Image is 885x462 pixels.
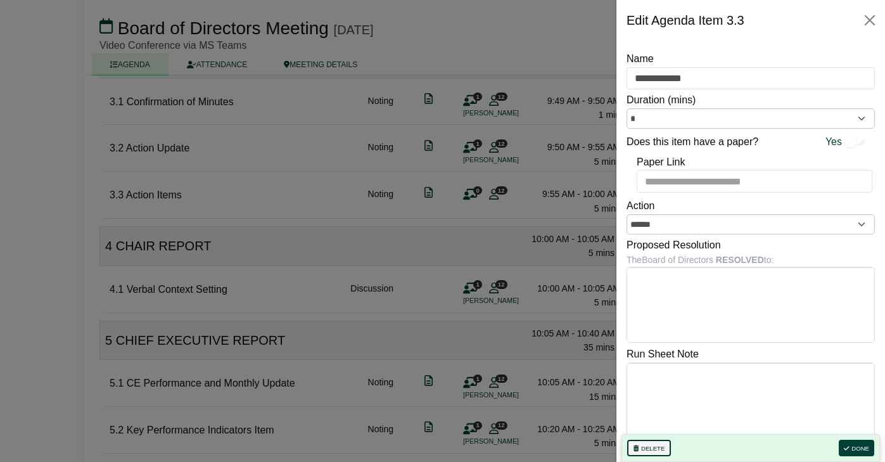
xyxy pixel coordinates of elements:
[627,440,671,456] button: Delete
[627,134,758,150] label: Does this item have a paper?
[627,10,744,30] div: Edit Agenda Item 3.3
[637,154,685,170] label: Paper Link
[860,10,880,30] button: Close
[627,237,721,253] label: Proposed Resolution
[627,92,696,108] label: Duration (mins)
[839,440,874,456] button: Done
[825,134,842,150] span: Yes
[627,253,875,267] div: The Board of Directors to:
[627,51,654,67] label: Name
[627,198,654,214] label: Action
[716,255,764,265] b: RESOLVED
[627,346,699,363] label: Run Sheet Note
